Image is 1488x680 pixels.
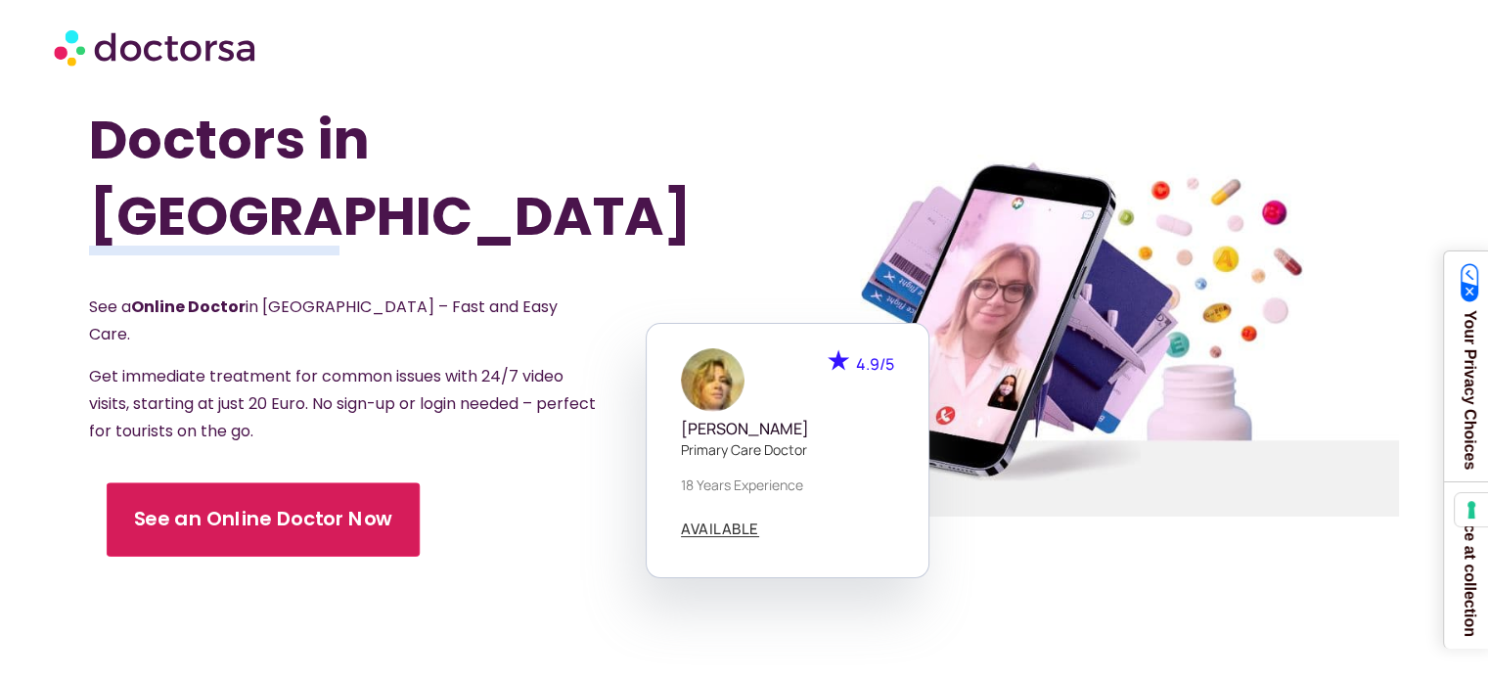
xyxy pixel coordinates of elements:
h5: [PERSON_NAME] [681,420,894,438]
h1: Instant Online Doctors in [GEOGRAPHIC_DATA] [89,25,646,254]
span: See a in [GEOGRAPHIC_DATA] – Fast and Easy Care. [89,295,558,345]
span: AVAILABLE [681,521,759,536]
iframe: Customer reviews powered by Trustpilot [89,585,646,647]
span: See an Online Doctor Now [134,505,393,533]
a: AVAILABLE [681,521,759,537]
p: 18 years experience [681,475,894,495]
p: Primary care doctor [681,439,894,460]
span: 4.9/5 [856,353,894,375]
strong: Online Doctor [131,295,246,318]
button: Your consent preferences for tracking technologies [1455,493,1488,526]
a: See an Online Doctor Now [107,482,420,557]
span: Get immediate treatment for common issues with 24/7 video visits, starting at just 20 Euro. No si... [89,365,596,442]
